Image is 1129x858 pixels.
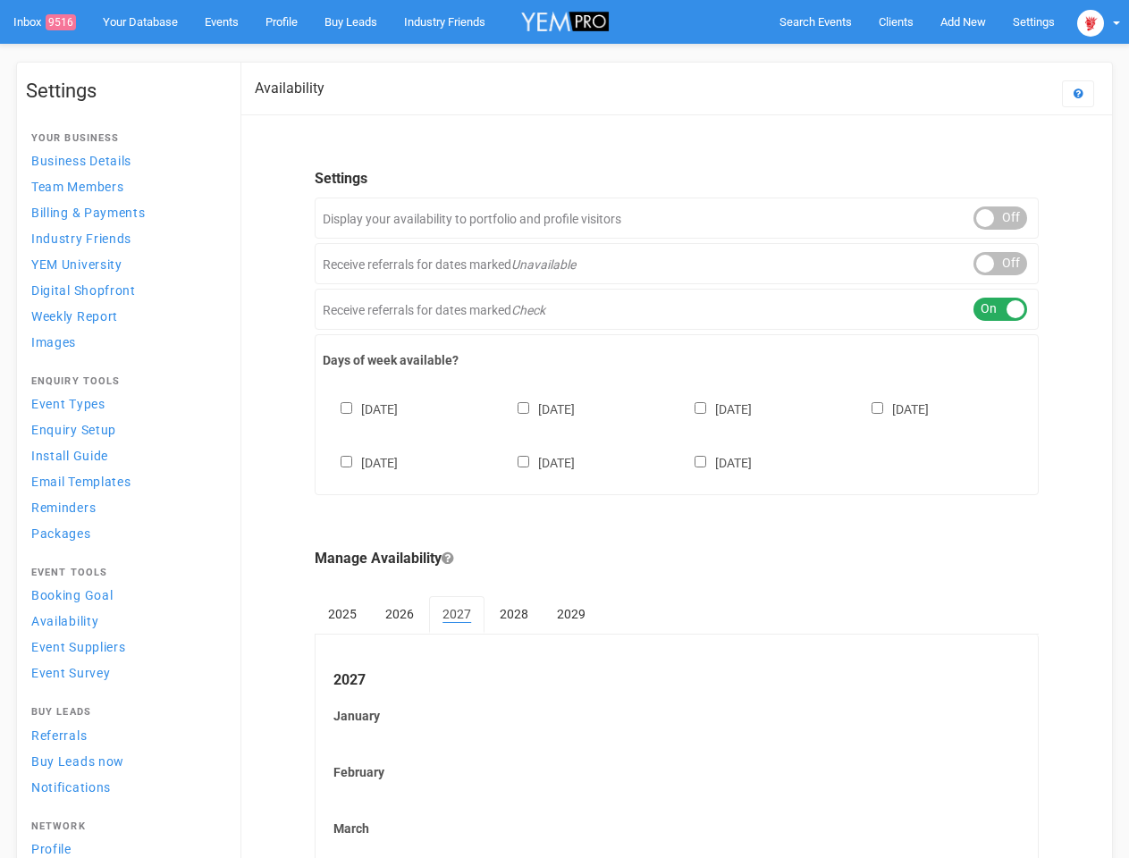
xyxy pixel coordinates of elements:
legend: 2027 [333,670,1020,691]
span: Event Types [31,397,105,411]
a: Images [26,330,223,354]
span: Event Suppliers [31,640,126,654]
a: 2027 [429,596,484,634]
label: [DATE] [854,399,929,418]
em: Unavailable [511,257,576,272]
label: [DATE] [677,399,752,418]
a: Event Survey [26,660,223,685]
a: Enquiry Setup [26,417,223,442]
span: Event Survey [31,666,110,680]
span: YEM University [31,257,122,272]
span: Availability [31,614,98,628]
a: Install Guide [26,443,223,467]
input: [DATE] [695,456,706,467]
span: Digital Shopfront [31,283,136,298]
a: 2028 [486,596,542,632]
em: Check [511,303,545,317]
a: Event Types [26,391,223,416]
span: Images [31,335,76,349]
a: 2029 [543,596,599,632]
label: January [333,707,1020,725]
legend: Settings [315,169,1039,189]
span: Booking Goal [31,588,113,602]
a: Team Members [26,174,223,198]
span: Notifications [31,780,111,795]
label: [DATE] [323,399,398,418]
a: Booking Goal [26,583,223,607]
input: [DATE] [695,402,706,414]
a: Email Templates [26,469,223,493]
a: Event Suppliers [26,635,223,659]
input: [DATE] [341,456,352,467]
div: Receive referrals for dates marked [315,243,1039,284]
span: Weekly Report [31,309,118,324]
label: [DATE] [323,452,398,472]
a: Packages [26,521,223,545]
label: [DATE] [500,452,575,472]
input: [DATE] [518,402,529,414]
img: open-uri20250107-2-1pbi2ie [1077,10,1104,37]
legend: Manage Availability [315,549,1039,569]
h1: Settings [26,80,223,102]
span: 9516 [46,14,76,30]
a: 2026 [372,596,427,632]
span: Packages [31,526,91,541]
a: Reminders [26,495,223,519]
span: Clients [879,15,914,29]
input: [DATE] [872,402,883,414]
label: February [333,763,1020,781]
a: Industry Friends [26,226,223,250]
a: Digital Shopfront [26,278,223,302]
a: Billing & Payments [26,200,223,224]
span: Email Templates [31,475,131,489]
label: [DATE] [500,399,575,418]
a: Buy Leads now [26,749,223,773]
div: Display your availability to portfolio and profile visitors [315,198,1039,239]
span: Enquiry Setup [31,423,116,437]
span: Business Details [31,154,131,168]
span: Add New [940,15,986,29]
input: [DATE] [518,456,529,467]
label: [DATE] [677,452,752,472]
label: Days of week available? [323,351,1031,369]
h4: Your Business [31,133,217,144]
span: Reminders [31,500,96,515]
a: YEM University [26,252,223,276]
a: Weekly Report [26,304,223,328]
h4: Buy Leads [31,707,217,718]
a: Referrals [26,723,223,747]
a: Availability [26,609,223,633]
input: [DATE] [341,402,352,414]
span: Team Members [31,180,123,194]
a: Business Details [26,148,223,172]
h4: Network [31,821,217,832]
span: Install Guide [31,449,108,463]
a: 2025 [315,596,370,632]
h4: Event Tools [31,568,217,578]
h4: Enquiry Tools [31,376,217,387]
label: March [333,820,1020,837]
span: Billing & Payments [31,206,146,220]
a: Notifications [26,775,223,799]
div: Receive referrals for dates marked [315,289,1039,330]
span: Search Events [779,15,852,29]
h2: Availability [255,80,324,97]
